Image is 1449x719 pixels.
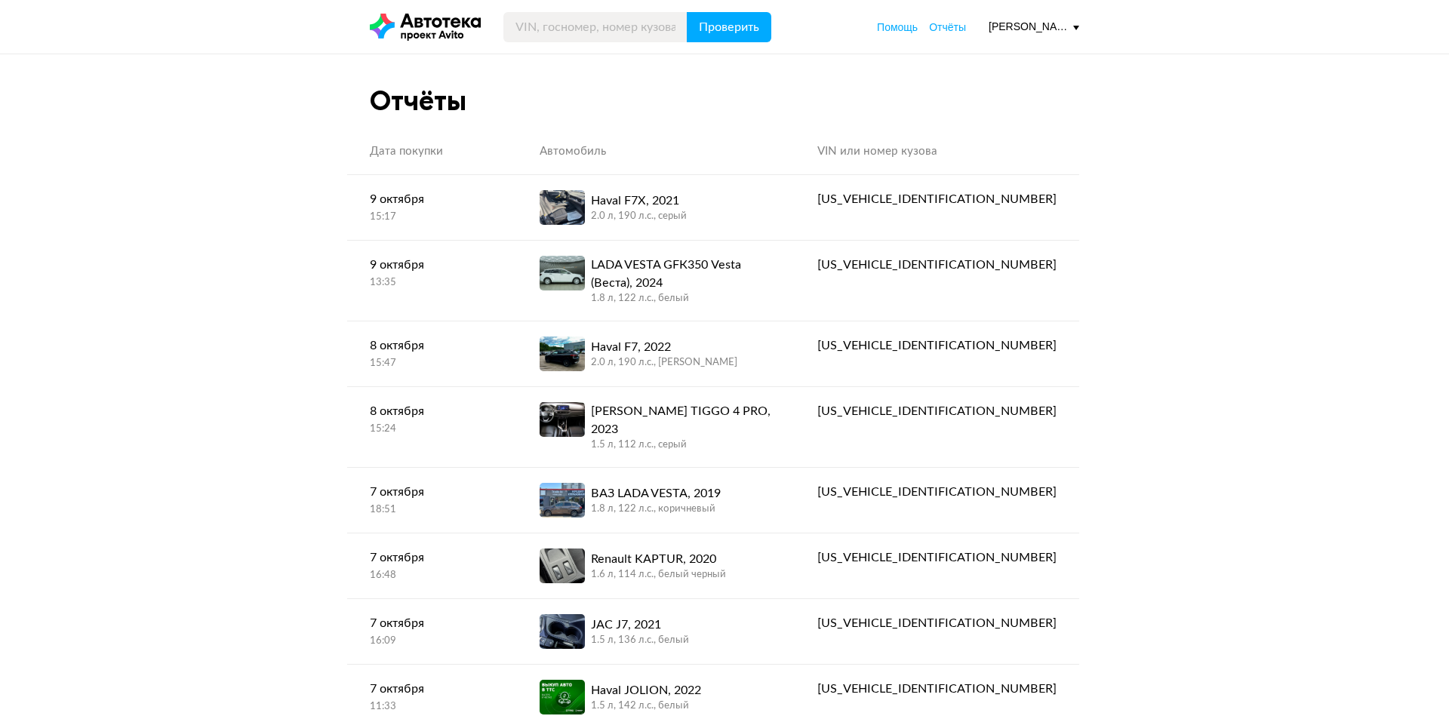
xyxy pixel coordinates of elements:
[929,21,966,33] span: Отчёты
[795,321,1079,370] a: [US_VEHICLE_IDENTIFICATION_NUMBER]
[817,336,1057,355] div: [US_VEHICLE_IDENTIFICATION_NUMBER]
[795,665,1079,713] a: [US_VEHICLE_IDENTIFICATION_NUMBER]
[347,533,517,598] a: 7 октября16:48
[517,321,795,386] a: Haval F7, 20222.0 л, 190 л.c., [PERSON_NAME]
[877,20,918,35] a: Помощь
[795,241,1079,289] a: [US_VEHICLE_IDENTIFICATION_NUMBER]
[347,468,517,532] a: 7 октября18:51
[370,483,494,501] div: 7 октября
[540,144,772,159] div: Автомобиль
[795,175,1079,223] a: [US_VEHICLE_IDENTIFICATION_NUMBER]
[929,20,966,35] a: Отчёты
[370,569,494,582] div: 16:48
[817,614,1057,632] div: [US_VEHICLE_IDENTIFICATION_NUMBER]
[591,681,701,699] div: Haval JOLION, 2022
[591,634,689,647] div: 1.5 л, 136 л.c., белый
[699,21,759,33] span: Проверить
[591,402,772,438] div: [PERSON_NAME] TIGGO 4 PRO, 2023
[591,256,772,292] div: LADA VESTA GFК350 Vesta (Веста), 2024
[817,548,1057,567] div: [US_VEHICLE_IDENTIFICATION_NUMBER]
[591,292,772,306] div: 1.8 л, 122 л.c., белый
[591,356,737,370] div: 2.0 л, 190 л.c., [PERSON_NAME]
[591,568,726,582] div: 1.6 л, 114 л.c., белый черный
[817,256,1057,274] div: [US_VEHICLE_IDENTIFICATION_NUMBER]
[795,387,1079,435] a: [US_VEHICLE_IDENTIFICATION_NUMBER]
[370,276,494,290] div: 13:35
[370,357,494,370] div: 15:47
[370,548,494,567] div: 7 октября
[517,468,795,533] a: ВАЗ LADA VESTA, 20191.8 л, 122 л.c., коричневый
[370,680,494,698] div: 7 октября
[591,699,701,713] div: 1.5 л, 142 л.c., белый
[795,599,1079,647] a: [US_VEHICLE_IDENTIFICATION_NUMBER]
[370,422,494,436] div: 15:24
[347,599,517,663] a: 7 октября16:09
[503,12,688,42] input: VIN, госномер, номер кузова
[370,144,494,159] div: Дата покупки
[517,387,795,467] a: [PERSON_NAME] TIGGO 4 PRO, 20231.5 л, 112 л.c., серый
[370,84,466,117] div: Отчёты
[591,484,721,502] div: ВАЗ LADA VESTA, 2019
[687,12,771,42] button: Проверить
[517,533,795,598] a: Renault KAPTUR, 20201.6 л, 114 л.c., белый черный
[370,336,494,355] div: 8 октября
[370,190,494,208] div: 9 октября
[877,21,918,33] span: Помощь
[517,599,795,664] a: JAC J7, 20211.5 л, 136 л.c., белый
[591,192,687,210] div: Haval F7X, 2021
[817,483,1057,501] div: [US_VEHICLE_IDENTIFICATION_NUMBER]
[347,241,517,305] a: 9 октября13:35
[795,533,1079,582] a: [US_VEHICLE_IDENTIFICATION_NUMBER]
[795,468,1079,516] a: [US_VEHICLE_IDENTIFICATION_NUMBER]
[817,402,1057,420] div: [US_VEHICLE_IDENTIFICATION_NUMBER]
[370,210,494,224] div: 15:17
[591,210,687,223] div: 2.0 л, 190 л.c., серый
[817,144,1057,159] div: VIN или номер кузова
[347,175,517,239] a: 9 октября15:17
[591,616,689,634] div: JAC J7, 2021
[347,321,517,386] a: 8 октября15:47
[370,256,494,274] div: 9 октября
[347,387,517,451] a: 8 октября15:24
[989,20,1079,34] div: [PERSON_NAME][EMAIL_ADDRESS][DOMAIN_NAME]
[370,635,494,648] div: 16:09
[817,680,1057,698] div: [US_VEHICLE_IDENTIFICATION_NUMBER]
[591,338,737,356] div: Haval F7, 2022
[591,550,726,568] div: Renault KAPTUR, 2020
[517,241,795,321] a: LADA VESTA GFК350 Vesta (Веста), 20241.8 л, 122 л.c., белый
[370,402,494,420] div: 8 октября
[591,438,772,452] div: 1.5 л, 112 л.c., серый
[517,175,795,240] a: Haval F7X, 20212.0 л, 190 л.c., серый
[370,614,494,632] div: 7 октября
[817,190,1057,208] div: [US_VEHICLE_IDENTIFICATION_NUMBER]
[370,503,494,517] div: 18:51
[591,502,721,516] div: 1.8 л, 122 л.c., коричневый
[370,700,494,714] div: 11:33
